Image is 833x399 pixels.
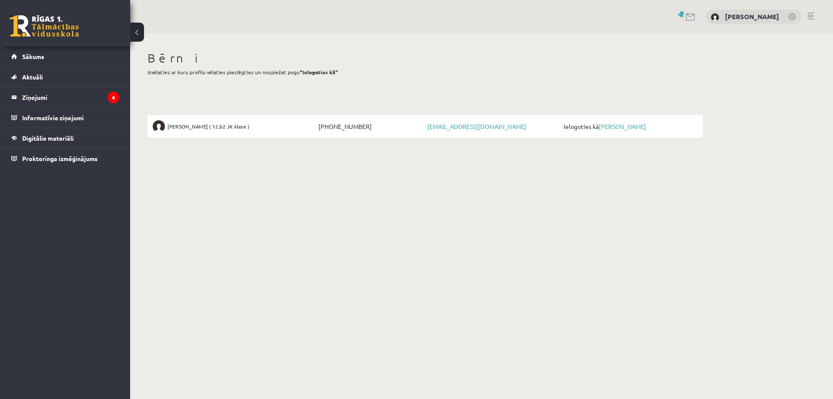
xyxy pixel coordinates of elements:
a: Proktoringa izmēģinājums [11,148,119,168]
span: Proktoringa izmēģinājums [22,155,98,162]
a: Informatīvie ziņojumi [11,108,119,128]
a: Ziņojumi4 [11,87,119,107]
span: Sākums [22,53,44,60]
span: [PHONE_NUMBER] [316,120,425,132]
span: Ielogoties kā [561,120,698,132]
a: Digitālie materiāli [11,128,119,148]
img: Tīna Elizabete Klipa [153,120,165,132]
a: Sākums [11,46,119,66]
span: Aktuāli [22,73,43,81]
i: 4 [108,92,119,103]
a: Aktuāli [11,67,119,87]
p: Izvēlaties ar kuru profilu vēlaties pieslēgties un nospiežat pogu [148,68,703,76]
img: Inga Klipa [711,13,719,22]
a: [PERSON_NAME] [599,122,646,130]
span: Digitālie materiāli [22,134,74,142]
h1: Bērni [148,51,703,66]
legend: Informatīvie ziņojumi [22,108,119,128]
a: [EMAIL_ADDRESS][DOMAIN_NAME] [427,122,526,130]
b: "Ielogoties kā" [300,69,338,76]
a: Rīgas 1. Tālmācības vidusskola [10,15,79,37]
legend: Ziņojumi [22,87,119,107]
span: [PERSON_NAME] ( 12.b2 JK klase ) [167,120,249,132]
a: [PERSON_NAME] [725,12,779,21]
